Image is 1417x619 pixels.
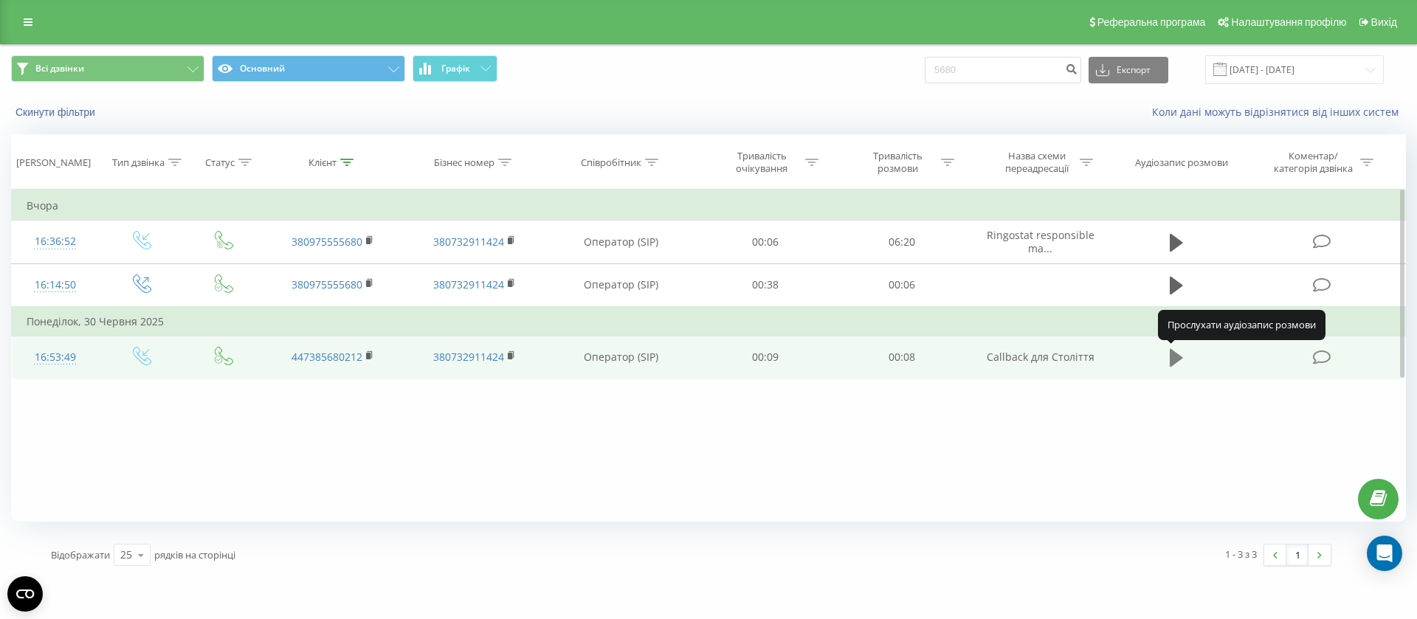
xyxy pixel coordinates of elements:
[545,263,697,307] td: Оператор (SIP)
[1367,536,1402,571] div: Open Intercom Messenger
[433,277,504,291] a: 380732911424
[545,221,697,263] td: Оператор (SIP)
[581,156,641,169] div: Співробітник
[723,150,801,175] div: Тривалість очікування
[545,336,697,378] td: Оператор (SIP)
[120,547,132,562] div: 25
[434,156,494,169] div: Бізнес номер
[1225,547,1257,561] div: 1 - 3 з 3
[1097,16,1206,28] span: Реферальна програма
[292,235,362,249] a: 380975555680
[27,227,84,256] div: 16:36:52
[1231,16,1346,28] span: Налаштування профілю
[997,150,1076,175] div: Назва схеми переадресації
[292,350,362,364] a: 447385680212
[1135,156,1228,169] div: Аудіозапис розмови
[11,106,103,119] button: Скинути фільтри
[12,191,1406,221] td: Вчора
[433,235,504,249] a: 380732911424
[858,150,937,175] div: Тривалість розмови
[925,57,1081,83] input: Пошук за номером
[212,55,405,82] button: Основний
[433,350,504,364] a: 380732911424
[833,336,969,378] td: 00:08
[833,221,969,263] td: 06:20
[308,156,337,169] div: Клієнт
[1270,150,1356,175] div: Коментар/категорія дзвінка
[27,271,84,300] div: 16:14:50
[154,548,235,561] span: рядків на сторінці
[441,63,470,74] span: Графік
[987,228,1094,255] span: Ringostat responsible ma...
[16,156,91,169] div: [PERSON_NAME]
[1158,310,1325,339] div: Прослухати аудіозапис розмови
[970,336,1111,378] td: Callback для Століття
[1286,544,1309,565] a: 1
[51,548,110,561] span: Відображати
[112,156,165,169] div: Тип дзвінка
[1371,16,1397,28] span: Вихід
[292,277,362,291] a: 380975555680
[27,343,84,372] div: 16:53:49
[35,63,84,75] span: Всі дзвінки
[1089,57,1168,83] button: Експорт
[413,55,497,82] button: Графік
[697,263,833,307] td: 00:38
[697,336,833,378] td: 00:09
[7,576,43,612] button: Open CMP widget
[833,263,969,307] td: 00:06
[12,307,1406,336] td: Понеділок, 30 Червня 2025
[11,55,204,82] button: Всі дзвінки
[205,156,235,169] div: Статус
[1152,105,1406,119] a: Коли дані можуть відрізнятися вiд інших систем
[697,221,833,263] td: 00:06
